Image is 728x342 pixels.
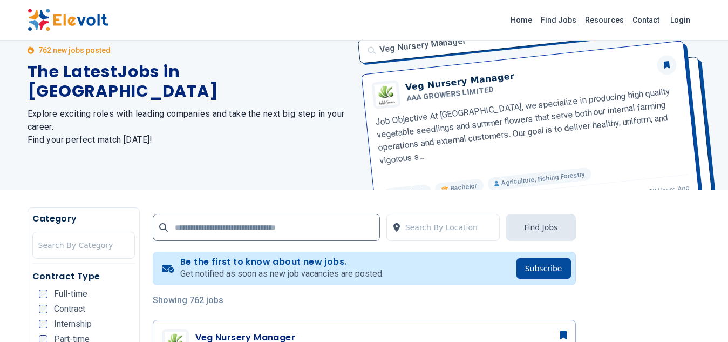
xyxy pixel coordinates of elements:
[581,11,628,29] a: Resources
[180,257,384,267] h4: Be the first to know about new jobs.
[39,290,47,298] input: Full-time
[38,45,111,56] p: 762 new jobs posted
[536,11,581,29] a: Find Jobs
[674,290,728,342] iframe: Chat Widget
[32,270,135,283] h5: Contract Type
[28,9,108,31] img: Elevolt
[39,305,47,313] input: Contract
[54,305,85,313] span: Contract
[628,11,664,29] a: Contact
[28,108,351,146] h2: Explore exciting roles with leading companies and take the next big step in your career. Find you...
[516,258,571,279] button: Subscribe
[180,267,384,280] p: Get notified as soon as new job vacancies are posted.
[664,9,697,31] a: Login
[32,212,135,225] h5: Category
[28,62,351,101] h1: The Latest Jobs in [GEOGRAPHIC_DATA]
[54,290,87,298] span: Full-time
[506,11,536,29] a: Home
[506,214,575,241] button: Find Jobs
[153,294,576,307] p: Showing 762 jobs
[39,320,47,328] input: Internship
[54,320,92,328] span: Internship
